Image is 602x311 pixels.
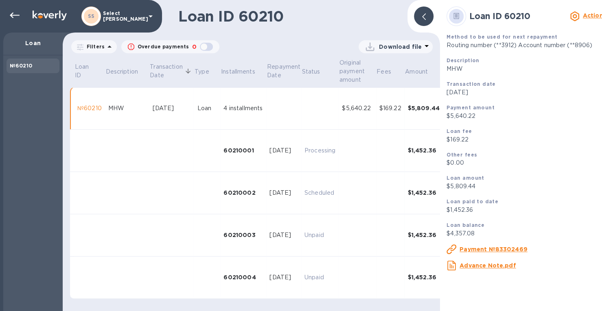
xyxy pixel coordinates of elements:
span: Original payment amount [339,59,375,84]
div: 60210003 [223,231,263,239]
p: Fees [377,67,391,76]
span: Installments [221,67,266,76]
div: $1,452.36 [407,189,439,197]
p: Loan [10,39,56,47]
div: $5,640.22 [342,104,372,113]
p: Status [302,67,320,76]
span: Transaction Date [150,63,193,80]
div: $1,452.36 [407,231,439,239]
b: SS [88,13,95,19]
b: Loan paid to date [447,198,498,204]
b: Transaction date [447,81,495,87]
div: [DATE] [269,189,298,197]
b: Loan fee [447,128,472,134]
b: Loan amount [447,175,484,181]
h1: Loan ID 60210 [178,8,401,25]
p: Installments [221,67,255,76]
div: 60210001 [223,146,263,154]
img: Logo [33,11,67,20]
div: $5,809.44 [407,104,439,112]
p: Type [195,67,209,76]
div: $1,452.36 [407,273,439,281]
div: Loan [197,104,217,113]
div: 60210002 [223,189,263,197]
b: Loan balance [447,222,484,228]
div: $169.22 [379,104,401,113]
p: Repayment Date [267,63,300,80]
p: Filters [83,43,105,50]
p: Unpaid [304,231,335,239]
div: [DATE] [269,231,298,239]
p: Unpaid [304,273,335,282]
u: Advance Note.pdf [460,262,516,269]
p: Amount [405,67,428,76]
b: Description [447,57,479,63]
p: Processing [304,146,335,155]
div: [DATE] [269,146,298,155]
p: 0 [192,43,197,51]
span: Fees [377,67,402,76]
p: Select [PERSON_NAME] [103,11,144,22]
p: Download file [379,43,422,51]
p: Overdue payments [138,43,189,50]
div: 60210004 [223,273,263,281]
p: Loan ID [75,63,94,80]
span: Description [105,67,148,76]
p: Transaction Date [150,63,182,80]
div: 4 installments [223,104,263,113]
span: Amount [405,67,438,76]
b: №60210 [10,63,32,69]
p: Original payment amount [339,59,365,84]
p: Scheduled [304,189,335,197]
div: №60210 [77,104,102,113]
div: $1,452.36 [407,146,439,154]
span: Loan ID [75,63,104,80]
div: [DATE] [153,104,191,113]
u: Payment №83302469 [460,246,528,252]
p: Description [105,67,138,76]
b: Other fees [447,152,477,158]
div: MHW [108,104,146,113]
button: Overdue payments0 [121,40,219,53]
b: Payment amount [447,104,495,111]
b: Method to be used for next repayment [447,34,557,40]
span: Type [195,67,220,76]
div: [DATE] [269,273,298,282]
b: Loan ID 60210 [469,11,530,21]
